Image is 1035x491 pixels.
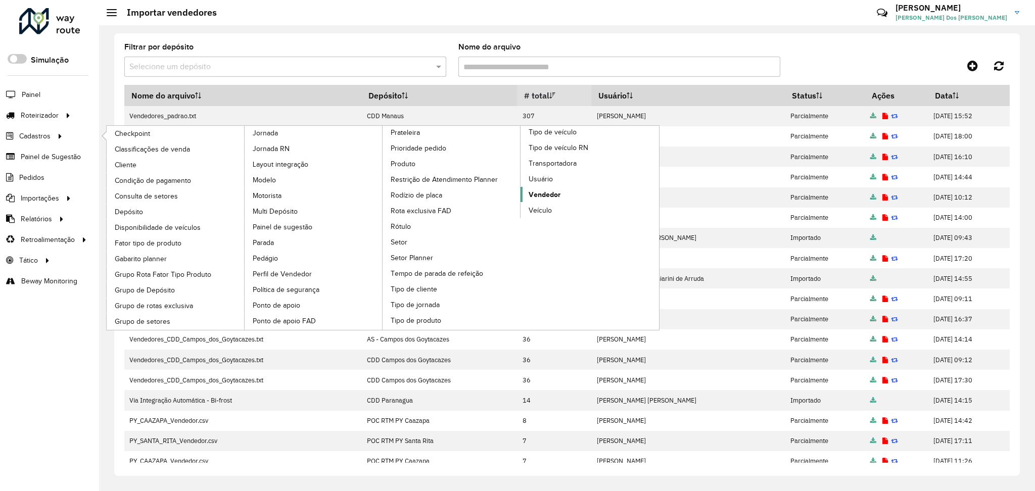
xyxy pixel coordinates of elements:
a: Arquivo completo [870,153,876,161]
td: [DATE] 09:11 [928,288,1009,309]
a: Reimportar [891,173,898,181]
a: Checkpoint [107,126,245,141]
a: Reimportar [891,112,898,120]
a: Reimportar [891,153,898,161]
td: Importado [785,390,865,410]
a: Rodízio de placa [383,187,521,203]
td: [PERSON_NAME] [591,431,785,451]
span: Tático [19,255,38,266]
a: Exibir log de erros [882,132,888,140]
span: [PERSON_NAME] Dos [PERSON_NAME] [896,13,1007,22]
a: Veículo [521,203,659,218]
td: [PERSON_NAME] [591,146,785,167]
td: Vendedores_CDD_Campos_dos_Goytacazes.txt [124,370,362,390]
td: Parcialmente [785,146,865,167]
td: [PERSON_NAME] [591,350,785,370]
td: [DATE] 17:20 [928,248,1009,268]
a: Reimportar [891,213,898,222]
a: Rota exclusiva FAD [383,203,521,218]
td: POC RTM PY Santa Rita [362,431,517,451]
span: Ponto de apoio FAD [253,316,316,326]
td: [PERSON_NAME] [591,248,785,268]
span: Disponibilidade de veículos [115,222,201,233]
span: Rodízio de placa [391,190,442,201]
span: Depósito [115,207,143,217]
td: 36 [517,329,591,350]
td: POC RTM PY Caazapa [362,451,517,471]
span: Rota exclusiva FAD [391,206,451,216]
a: Exibir log de erros [882,254,888,263]
span: Grupo de rotas exclusiva [115,301,193,311]
a: Arquivo completo [870,213,876,222]
a: Arquivo completo [870,457,876,465]
span: Multi Depósito [253,206,298,217]
td: [PERSON_NAME] [591,208,785,228]
span: Painel de Sugestão [21,152,81,162]
th: Usuário [591,85,785,106]
a: Grupo Rota Fator Tipo Produto [107,267,245,282]
a: Arquivo completo [870,356,876,364]
td: [PERSON_NAME] [591,288,785,309]
span: Pedágio [253,253,278,264]
td: [DATE] 10:12 [928,187,1009,208]
td: POC RTM PY Caazapa [362,411,517,431]
td: Parcialmente [785,187,865,208]
a: Reimportar [891,193,898,202]
a: Transportadora [521,156,659,171]
a: Reimportar [891,315,898,323]
span: Restrição de Atendimento Planner [391,174,498,185]
span: Jornada RN [253,143,290,154]
a: Arquivo completo [870,315,876,323]
a: Grupo de rotas exclusiva [107,298,245,313]
td: Via Integração Automática - Bi-frost [124,390,362,410]
a: Vendedor [521,187,659,202]
a: Arquivo completo [870,274,876,283]
a: Tipo de veículo RN [521,140,659,155]
td: Parcialmente [785,350,865,370]
span: Gabarito planner [115,254,167,264]
td: Parcialmente [785,208,865,228]
a: Motorista [245,188,383,203]
a: Exibir log de erros [882,112,888,120]
label: Filtrar por depósito [124,41,194,53]
a: Reimportar [891,376,898,384]
a: Exibir log de erros [882,457,888,465]
td: [PERSON_NAME] [PERSON_NAME] [591,390,785,410]
td: Parcialmente [785,248,865,268]
td: Parcialmente [785,431,865,451]
span: Roteirizador [21,110,59,121]
td: [DATE] 14:42 [928,411,1009,431]
a: Multi Depósito [245,204,383,219]
td: Parcialmente [785,167,865,187]
span: Checkpoint [115,128,150,139]
td: [DATE] 09:43 [928,228,1009,248]
a: Exibir log de erros [882,315,888,323]
a: Arquivo completo [870,294,876,303]
span: Tipo de jornada [391,300,440,310]
span: Política de segurança [253,284,319,295]
a: Layout integração [245,157,383,172]
span: Tipo de cliente [391,284,437,294]
td: AS - Campos dos Goytacazes [362,329,517,350]
td: 36 [517,370,591,390]
td: Vendedores_padrao.txt [124,106,362,126]
a: Produto [383,156,521,171]
a: Painel de sugestão [245,219,383,234]
a: Pedágio [245,251,383,266]
label: Simulação [31,54,69,66]
td: Vendedores_CDD_Campos_dos_Goytacazes.txt [124,329,362,350]
a: Exibir log de erros [882,173,888,181]
a: Arquivo completo [870,436,876,445]
td: Parcialmente [785,370,865,390]
span: Veículo [529,205,552,216]
span: Perfil de Vendedor [253,269,312,279]
td: PY_CAAZAPA_Vendedor.csv [124,451,362,471]
a: Exibir log de erros [882,294,888,303]
a: Exibir log de erros [882,213,888,222]
td: Parcialmente [785,126,865,146]
td: PY_CAAZAPA_Vendedor.csv [124,411,362,431]
td: [PERSON_NAME] [591,329,785,350]
td: 8 [517,411,591,431]
a: Tipo de cliente [383,281,521,297]
a: Gabarito planner [107,251,245,266]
